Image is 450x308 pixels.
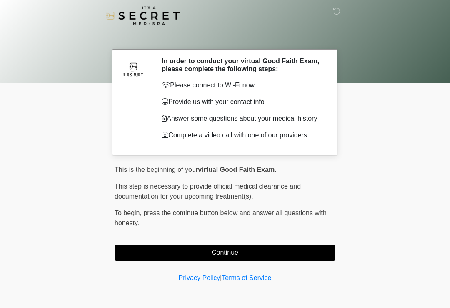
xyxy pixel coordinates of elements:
[162,57,323,73] h2: In order to conduct your virtual Good Faith Exam, please complete the following steps:
[115,245,335,261] button: Continue
[115,209,327,226] span: press the continue button below and answer all questions with honesty.
[162,130,323,140] p: Complete a video call with one of our providers
[275,166,276,173] span: .
[108,30,342,45] h1: ‎ ‎
[198,166,275,173] strong: virtual Good Faith Exam
[162,114,323,124] p: Answer some questions about your medical history
[115,183,301,200] span: This step is necessary to provide official medical clearance and documentation for your upcoming ...
[179,274,220,281] a: Privacy Policy
[121,57,146,82] img: Agent Avatar
[222,274,271,281] a: Terms of Service
[220,274,222,281] a: |
[106,6,180,25] img: It's A Secret Med Spa Logo
[162,97,323,107] p: Provide us with your contact info
[162,80,323,90] p: Please connect to Wi-Fi now
[115,209,143,216] span: To begin,
[115,166,198,173] span: This is the beginning of your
